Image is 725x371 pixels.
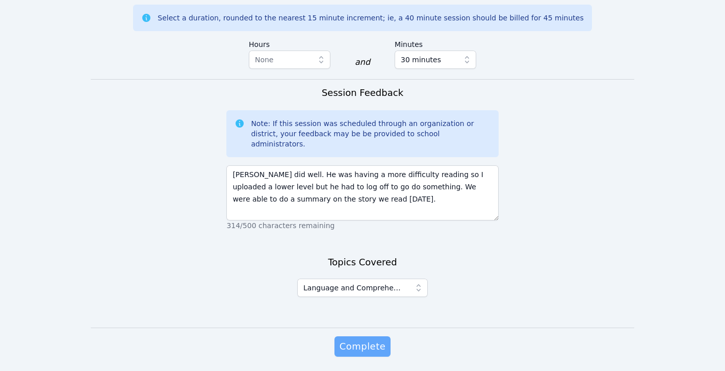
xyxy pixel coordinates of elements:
span: Language and Comprehension [303,282,403,294]
div: and [355,56,370,68]
span: Complete [340,339,385,354]
p: 314/500 characters remaining [226,220,498,231]
span: 30 minutes [401,54,441,66]
h3: Session Feedback [322,86,403,100]
span: None [255,56,274,64]
button: Language and Comprehension [297,279,428,297]
label: Minutes [395,35,476,51]
button: None [249,51,330,69]
div: Select a duration, rounded to the nearest 15 minute increment; ie, a 40 minute session should be ... [158,13,583,23]
label: Hours [249,35,330,51]
textarea: [PERSON_NAME] did well. He was having a more difficulty reading so I uploaded a lower level but h... [226,165,498,220]
h3: Topics Covered [328,255,397,269]
button: 30 minutes [395,51,476,69]
div: Note: If this session was scheduled through an organization or district, your feedback may be be ... [251,118,490,149]
button: Complete [334,336,391,357]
